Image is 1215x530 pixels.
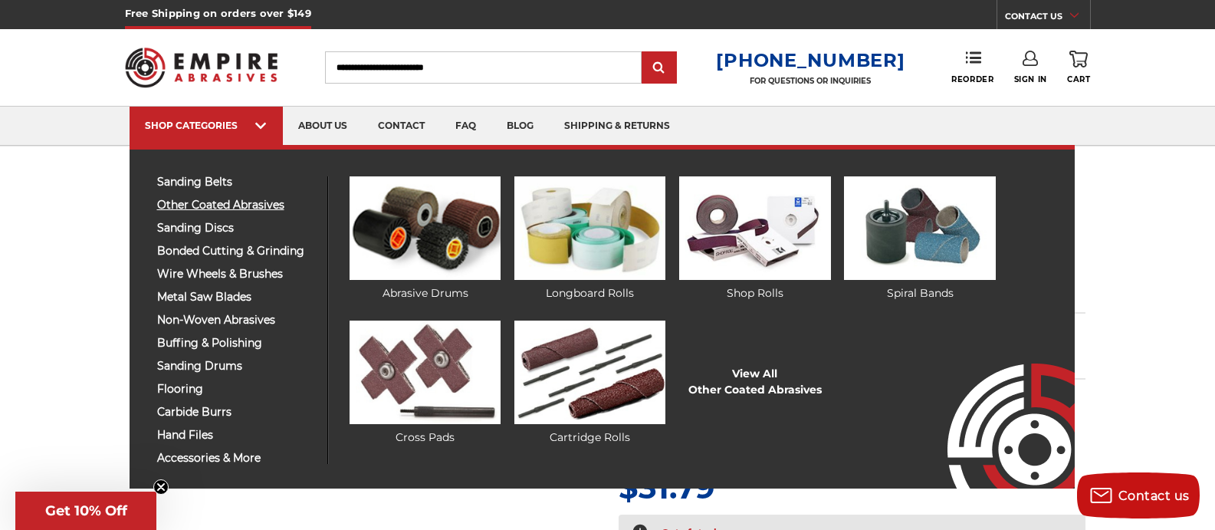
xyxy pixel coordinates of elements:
span: bonded cutting & grinding [157,245,316,257]
span: $31.79 [619,469,714,506]
span: wire wheels & brushes [157,268,316,280]
img: Empire Abrasives Logo Image [920,318,1075,489]
a: Reorder [951,51,993,84]
a: Longboard Rolls [514,176,665,301]
p: FOR QUESTIONS OR INQUIRIES [716,76,905,86]
span: accessories & more [157,453,316,464]
a: Cartridge Rolls [514,321,665,446]
span: Cart [1067,74,1090,84]
span: Sign In [1014,74,1047,84]
div: SHOP CATEGORIES [145,120,268,131]
a: View AllOther Coated Abrasives [688,366,822,398]
span: metal saw blades [157,291,316,303]
span: other coated abrasives [157,199,316,211]
span: Get 10% Off [45,502,127,519]
a: shipping & returns [549,107,685,146]
a: Abrasive Drums [350,176,501,301]
a: about us [283,107,363,146]
a: blog [491,107,549,146]
span: sanding discs [157,222,316,234]
button: Close teaser [153,479,169,495]
img: Shop Rolls [679,176,830,280]
span: carbide burrs [157,407,316,418]
input: Submit [644,53,675,84]
span: sanding belts [157,176,316,188]
img: Cartridge Rolls [514,321,665,424]
span: non-woven abrasives [157,314,316,326]
a: Spiral Bands [844,176,995,301]
a: Cross Pads [350,321,501,446]
a: contact [363,107,440,146]
img: Spiral Bands [844,176,995,280]
img: Cross Pads [350,321,501,424]
button: Contact us [1077,472,1200,518]
span: sanding drums [157,360,316,372]
img: Empire Abrasives [125,38,278,97]
img: Abrasive Drums [350,176,501,280]
a: [PHONE_NUMBER] [716,49,905,71]
span: Contact us [1118,489,1190,503]
a: CONTACT US [1005,8,1090,29]
span: buffing & polishing [157,337,316,349]
span: hand files [157,430,316,441]
a: faq [440,107,491,146]
span: flooring [157,384,316,395]
a: Cart [1067,51,1090,84]
a: Shop Rolls [679,176,830,301]
span: Reorder [951,74,993,84]
img: Longboard Rolls [514,176,665,280]
div: Get 10% OffClose teaser [15,492,156,530]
